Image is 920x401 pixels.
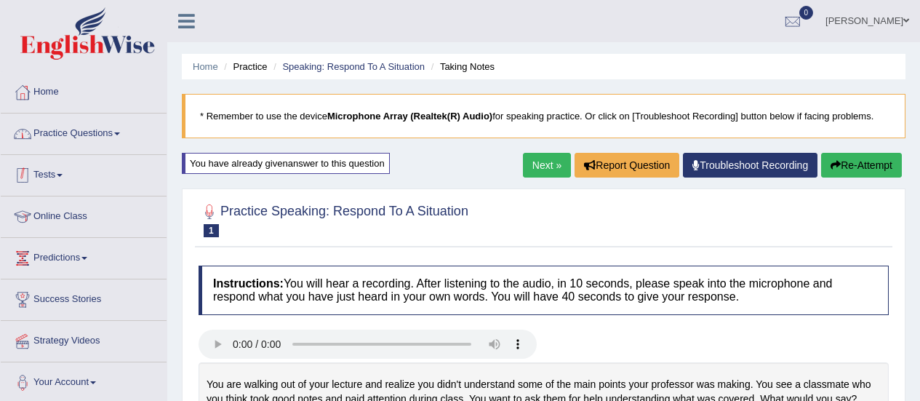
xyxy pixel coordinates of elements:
[182,153,390,174] div: You have already given answer to this question
[1,362,167,399] a: Your Account
[799,6,814,20] span: 0
[327,111,492,122] b: Microphone Array (Realtek(R) Audio)
[1,238,167,274] a: Predictions
[575,153,679,178] button: Report Question
[428,60,495,74] li: Taking Notes
[199,266,889,314] h4: You will hear a recording. After listening to the audio, in 10 seconds, please speak into the mic...
[204,224,219,237] span: 1
[1,196,167,233] a: Online Class
[1,114,167,150] a: Practice Questions
[1,279,167,316] a: Success Stories
[220,60,267,74] li: Practice
[821,153,902,178] button: Re-Attempt
[1,321,167,357] a: Strategy Videos
[523,153,571,178] a: Next »
[199,201,468,237] h2: Practice Speaking: Respond To A Situation
[193,61,218,72] a: Home
[282,61,425,72] a: Speaking: Respond To A Situation
[683,153,817,178] a: Troubleshoot Recording
[1,72,167,108] a: Home
[182,94,905,138] blockquote: * Remember to use the device for speaking practice. Or click on [Troubleshoot Recording] button b...
[213,277,284,290] b: Instructions:
[1,155,167,191] a: Tests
